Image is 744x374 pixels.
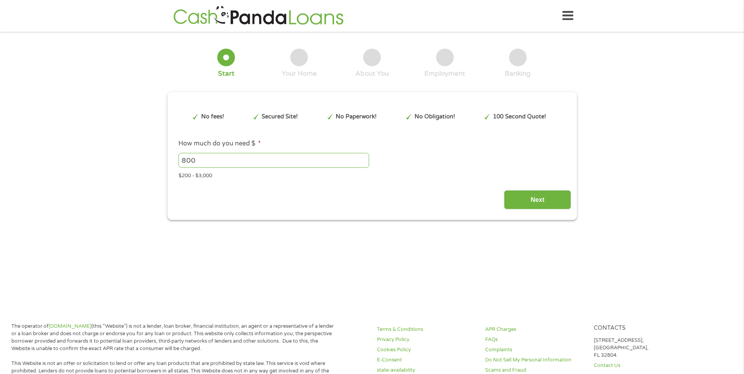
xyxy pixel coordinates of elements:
a: Cookies Policy [377,346,476,354]
p: No Paperwork! [336,113,377,121]
p: No Obligation! [415,113,455,121]
img: GetLoanNow Logo [171,5,346,27]
p: No fees! [201,113,224,121]
div: Banking [505,69,531,78]
label: How much do you need $ [178,140,261,148]
div: Start [218,69,235,78]
a: E-Consent [377,356,476,364]
a: Terms & Conditions [377,326,476,333]
div: Your Home [282,69,317,78]
div: About You [355,69,389,78]
p: 100 Second Quote! [493,113,546,121]
a: Privacy Policy [377,336,476,343]
a: APR Charges [485,326,584,333]
a: Do Not Sell My Personal Information [485,356,584,364]
p: [STREET_ADDRESS], [GEOGRAPHIC_DATA], FL 32804. [594,337,693,359]
a: FAQs [485,336,584,343]
div: $200 - $3,000 [178,169,565,180]
a: Complaints [485,346,584,354]
a: Contact Us [594,362,693,369]
p: Secured Site! [262,113,298,121]
h4: Contacts [594,325,693,332]
div: Employment [424,69,465,78]
a: [DOMAIN_NAME] [49,323,91,329]
p: The operator of (this “Website”) is not a lender, loan broker, financial institution, an agent or... [11,323,337,352]
input: Next [504,190,571,209]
